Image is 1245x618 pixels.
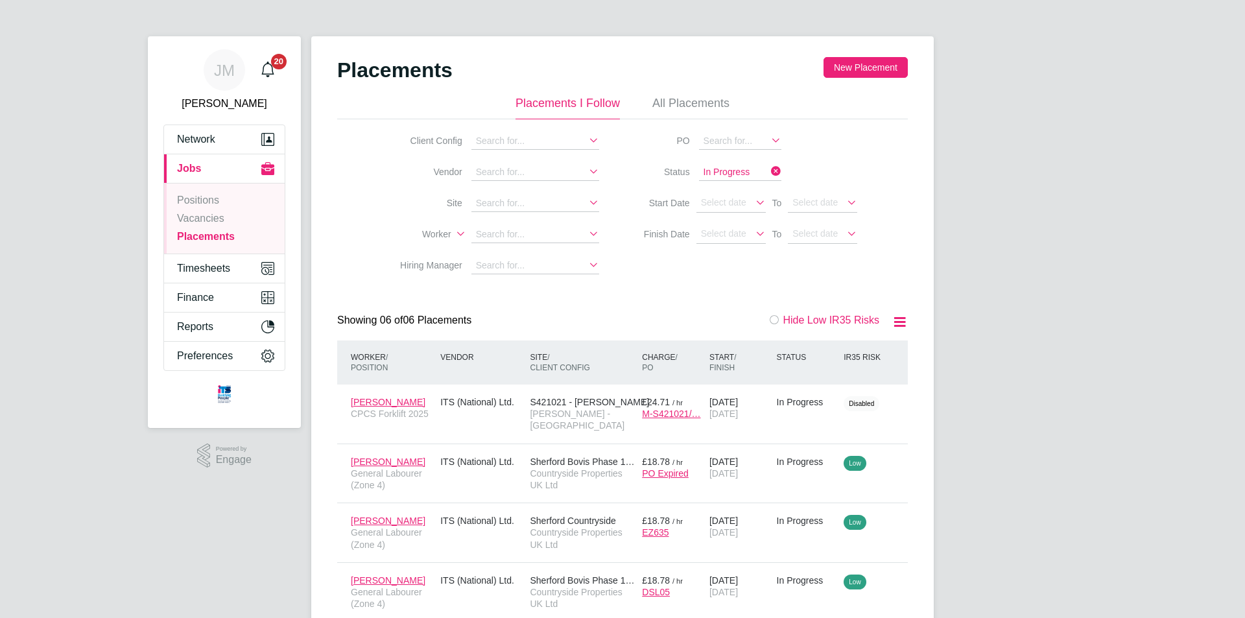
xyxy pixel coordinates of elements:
span: Countryside Properties UK Ltd [530,468,635,491]
span: Low [844,575,866,589]
input: Search for... [471,164,599,181]
div: Vendor [437,346,527,369]
label: PO [632,135,690,147]
span: [PERSON_NAME] [351,575,425,586]
span: [PERSON_NAME] - [GEOGRAPHIC_DATA] [530,408,635,431]
button: Preferences [164,342,285,370]
div: [DATE] [706,508,774,545]
span: To [768,195,786,211]
span: M-S421021/… [642,409,700,419]
span: £18.78 [642,457,670,467]
span: To [768,226,786,242]
span: Low [844,456,866,471]
span: Joe Melmoth [163,96,285,112]
label: Finish Date [632,228,690,240]
button: New Placement [824,57,908,78]
div: In Progress [777,396,838,408]
span: Jobs [177,163,201,174]
input: Search for... [471,226,599,243]
span: Sherford Bovis Phase 1… [530,457,634,467]
input: Search for... [699,133,781,150]
label: Client Config [388,135,462,147]
span: Finance [177,292,214,303]
a: Go to home page [163,384,285,405]
span: Select date [792,197,838,208]
span: Countryside Properties UK Ltd [530,586,635,610]
span: EZ635 [642,527,669,538]
div: In Progress [777,575,838,586]
div: Site [527,346,639,379]
div: ITS (National) Ltd. [437,508,527,533]
span: PO Expired [642,468,689,479]
div: ITS (National) Ltd. [437,390,527,414]
div: IR35 Risk [840,346,885,369]
a: JM[PERSON_NAME] [163,49,285,112]
span: / hr [672,399,683,407]
div: ITS (National) Ltd. [437,449,527,474]
span: [DATE] [709,587,738,597]
label: Vendor [388,166,462,178]
span: Low [844,515,866,530]
span: Sherford Bovis Phase 1… [530,575,634,586]
label: Hide Low IR35 Risks [768,315,880,326]
span: Network [177,134,215,145]
div: [DATE] [706,390,774,426]
span: / hr [672,458,683,466]
label: Status [632,166,690,178]
span: Reports [177,321,213,333]
div: In Progress [777,456,838,468]
button: Finance [164,283,285,312]
a: Vacancies [177,213,224,224]
div: ITS (National) Ltd. [437,568,527,593]
button: Jobs [164,154,285,183]
li: Placements I Follow [516,96,620,119]
span: 20 [271,54,287,69]
label: Site [388,197,462,209]
span: [PERSON_NAME] [351,457,425,467]
h2: Placements [337,57,453,83]
div: Start [706,346,774,379]
div: In Progress [777,515,838,527]
span: S421021 - [PERSON_NAME] [530,397,649,407]
span: / Finish [709,353,737,372]
span: [PERSON_NAME] [351,397,425,407]
span: [DATE] [709,468,738,479]
span: Powered by [216,444,252,455]
a: Powered byEngage [197,444,252,468]
div: Status [774,346,841,369]
div: Jobs [164,183,285,254]
span: / hr [672,517,683,525]
span: Select date [701,197,746,208]
span: Countryside Properties UK Ltd [530,527,635,550]
span: General Labourer (Zone 4) [351,527,434,550]
span: [DATE] [709,527,738,538]
span: / PO [642,353,678,372]
span: [PERSON_NAME] [351,516,425,526]
nav: Main navigation [148,36,301,428]
span: Select date [701,228,746,239]
label: Hiring Manager [388,259,462,271]
input: Search for... [471,133,599,150]
span: DSL05 [642,587,670,597]
div: [DATE] [706,568,774,604]
a: [PERSON_NAME]General Labourer (Zone 4)ITS (National) Ltd.Sherford CountrysideCountryside Properti... [348,508,908,518]
a: [PERSON_NAME]CPCS Forklift 2025ITS (National) Ltd.S421021 - [PERSON_NAME][PERSON_NAME] - [GEOGRAP... [348,390,908,399]
li: All Placements [652,96,729,119]
span: Engage [216,455,252,466]
span: Sherford Countryside [530,516,615,526]
span: General Labourer (Zone 4) [351,468,434,491]
label: Worker [377,228,451,241]
span: £18.78 [642,575,670,586]
input: Search for... [471,257,599,274]
button: Network [164,125,285,154]
span: [DATE] [709,409,738,419]
a: 20 [255,49,281,91]
span: 06 of [380,315,403,326]
span: / hr [672,577,683,585]
button: Reports [164,313,285,341]
span: 06 Placements [380,315,471,326]
span: CPCS Forklift 2025 [351,408,434,420]
input: Search for... [471,195,599,212]
button: Timesheets [164,254,285,283]
a: Positions [177,195,219,206]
